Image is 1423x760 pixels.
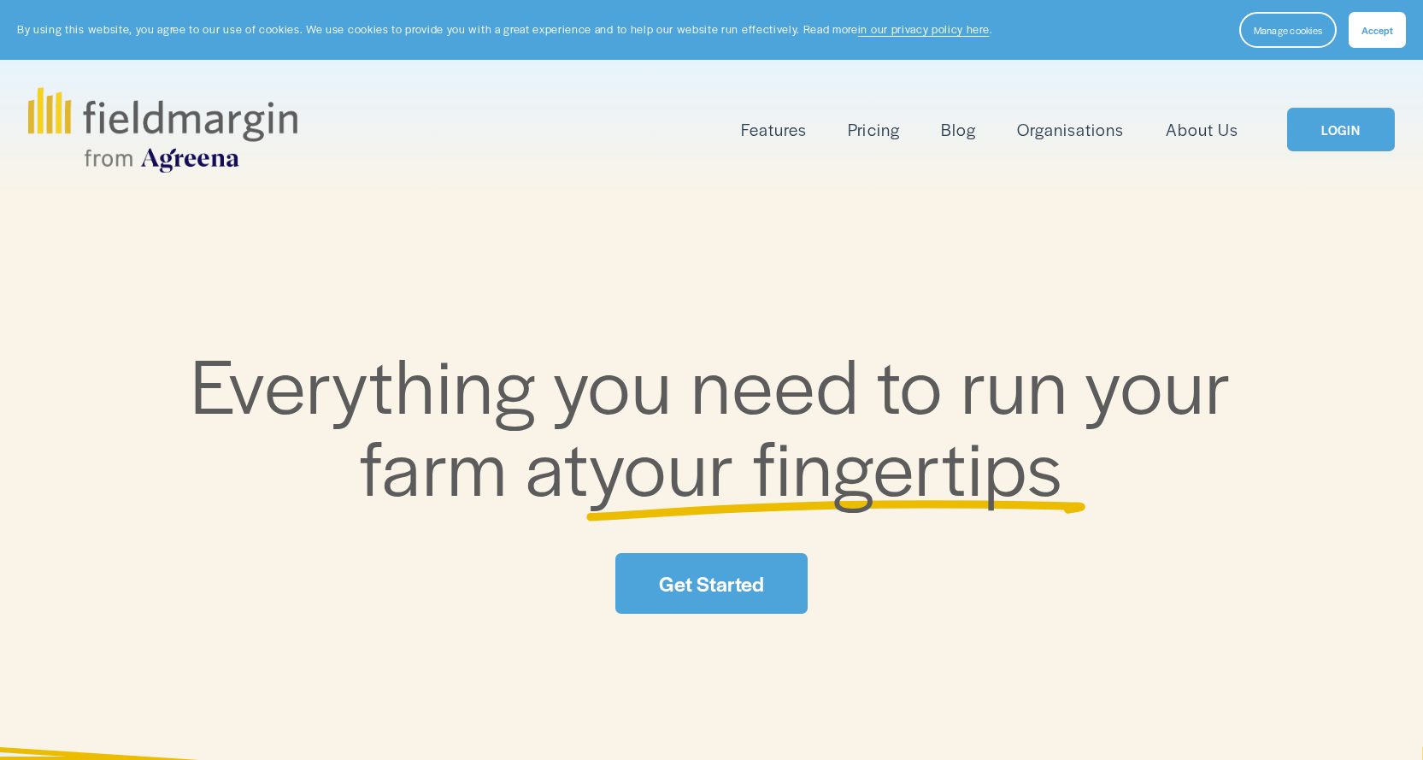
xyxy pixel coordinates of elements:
[1361,23,1393,37] span: Accept
[1349,12,1406,48] button: Accept
[1017,115,1124,144] a: Organisations
[858,21,990,37] a: in our privacy policy here
[615,553,807,614] a: Get Started
[741,115,807,144] a: folder dropdown
[589,411,1063,518] span: your fingertips
[1166,115,1238,144] a: About Us
[1239,12,1337,48] button: Manage cookies
[191,329,1250,518] span: Everything you need to run your farm at
[17,21,992,38] p: By using this website, you agree to our use of cookies. We use cookies to provide you with a grea...
[848,115,899,144] a: Pricing
[741,117,807,142] span: Features
[28,87,297,173] img: fieldmargin.com
[941,115,976,144] a: Blog
[1287,108,1395,151] a: LOGIN
[1254,23,1322,37] span: Manage cookies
